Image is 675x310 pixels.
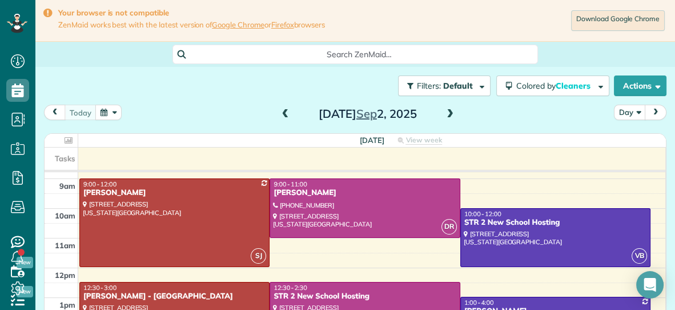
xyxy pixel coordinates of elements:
[496,75,609,96] button: Colored byCleaners
[274,180,307,188] span: 9:00 - 11:00
[516,81,594,91] span: Colored by
[392,75,491,96] a: Filters: Default
[360,136,384,145] span: [DATE]
[417,81,441,91] span: Filters:
[251,248,266,264] span: SJ
[632,248,647,264] span: VB
[55,241,75,250] span: 11am
[464,218,647,228] div: STR 2 New School Hosting
[83,292,266,301] div: [PERSON_NAME] - [GEOGRAPHIC_DATA]
[273,292,456,301] div: STR 2 New School Hosting
[55,154,75,163] span: Tasks
[464,299,494,307] span: 1:00 - 4:00
[464,210,501,218] span: 10:00 - 12:00
[356,106,377,121] span: Sep
[556,81,592,91] span: Cleaners
[83,188,266,198] div: [PERSON_NAME]
[44,105,66,120] button: prev
[273,188,456,198] div: [PERSON_NAME]
[274,284,307,292] span: 12:30 - 2:30
[55,211,75,220] span: 10am
[614,105,646,120] button: Day
[441,219,457,235] span: DR
[59,300,75,309] span: 1pm
[83,284,116,292] span: 12:30 - 3:00
[571,10,665,31] a: Download Google Chrome
[645,105,666,120] button: next
[296,108,439,120] h2: [DATE] 2, 2025
[59,181,75,190] span: 9am
[398,75,491,96] button: Filters: Default
[55,271,75,280] span: 12pm
[405,136,442,145] span: View week
[443,81,473,91] span: Default
[58,8,325,18] strong: Your browser is not compatible
[65,105,97,120] button: today
[271,20,294,29] a: Firefox
[83,180,116,188] span: 9:00 - 12:00
[614,75,666,96] button: Actions
[58,20,325,30] span: ZenMaid works best with the latest version of or browsers
[636,271,664,299] div: Open Intercom Messenger
[212,20,264,29] a: Google Chrome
